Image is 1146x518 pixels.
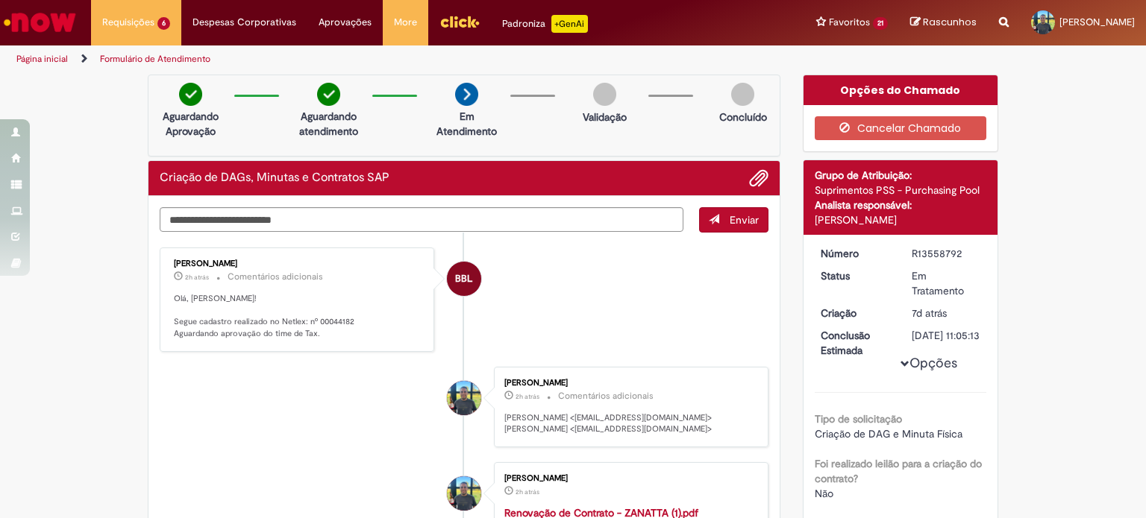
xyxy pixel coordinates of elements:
[730,213,759,227] span: Enviar
[593,83,616,106] img: img-circle-grey.png
[815,427,962,440] span: Criação de DAG e Minuta Física
[516,487,539,496] span: 2h atrás
[912,306,947,320] time: 23/09/2025 12:07:10
[912,306,981,320] div: 23/09/2025 12:07:10
[185,273,209,282] time: 29/09/2025 11:36:50
[815,457,982,485] b: Foi realizado leilão para a criação do contrato?
[815,183,987,198] div: Suprimentos PSS - Purchasing Pool
[157,17,170,30] span: 6
[804,75,998,105] div: Opções do Chamado
[160,171,389,185] h2: Criação de DAGs, Minutas e Contratos SAP Histórico de tíquete
[455,261,472,297] span: BBL
[731,83,754,106] img: img-circle-grey.png
[912,306,947,320] span: 7d atrás
[439,10,480,33] img: click_logo_yellow_360x200.png
[516,392,539,401] time: 29/09/2025 11:29:17
[504,379,753,388] div: [PERSON_NAME]
[192,15,296,30] span: Despesas Corporativas
[16,53,68,65] a: Página inicial
[319,15,372,30] span: Aprovações
[179,83,202,106] img: check-circle-green.png
[699,207,768,233] button: Enviar
[502,15,588,33] div: Padroniza
[551,15,588,33] p: +GenAi
[923,15,977,29] span: Rascunhos
[447,476,481,511] div: Leonardo Cardoso
[912,268,981,298] div: Em Tratamento
[447,262,481,296] div: Breno Betarelli Lopes
[749,168,768,188] button: Adicionar anexos
[810,328,901,358] dt: Conclusão Estimada
[719,110,767,124] p: Concluído
[174,293,422,340] p: Olá, [PERSON_NAME]! Segue cadastro realizado no Netlex: nº 00044182 Aguardando aprovação do time ...
[912,246,981,261] div: R13558792
[1,7,78,37] img: ServiceNow
[815,198,987,212] div: Analista responsável:
[430,109,503,139] p: Em Atendimento
[228,271,323,283] small: Comentários adicionais
[455,83,478,106] img: arrow-next.png
[815,168,987,183] div: Grupo de Atribuição:
[810,246,901,261] dt: Número
[516,392,539,401] span: 2h atrás
[504,412,753,435] p: [PERSON_NAME] <[EMAIL_ADDRESS][DOMAIN_NAME]> [PERSON_NAME] <[EMAIL_ADDRESS][DOMAIN_NAME]>
[447,381,481,415] div: Leonardo Cardoso
[873,17,888,30] span: 21
[810,306,901,320] dt: Criação
[317,83,340,106] img: check-circle-green.png
[160,207,683,233] textarea: Digite sua mensagem aqui...
[1059,16,1135,28] span: [PERSON_NAME]
[815,116,987,140] button: Cancelar Chamado
[815,212,987,227] div: [PERSON_NAME]
[558,390,654,402] small: Comentários adicionais
[912,328,981,343] div: [DATE] 11:05:13
[815,487,833,500] span: Não
[829,15,870,30] span: Favoritos
[174,259,422,268] div: [PERSON_NAME]
[394,15,417,30] span: More
[292,109,365,139] p: Aguardando atendimento
[815,412,902,426] b: Tipo de solicitação
[810,268,901,283] dt: Status
[154,109,227,139] p: Aguardando Aprovação
[102,15,154,30] span: Requisições
[11,45,753,73] ul: Trilhas de página
[100,53,210,65] a: Formulário de Atendimento
[504,474,753,483] div: [PERSON_NAME]
[583,110,627,124] p: Validação
[910,16,977,30] a: Rascunhos
[185,273,209,282] span: 2h atrás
